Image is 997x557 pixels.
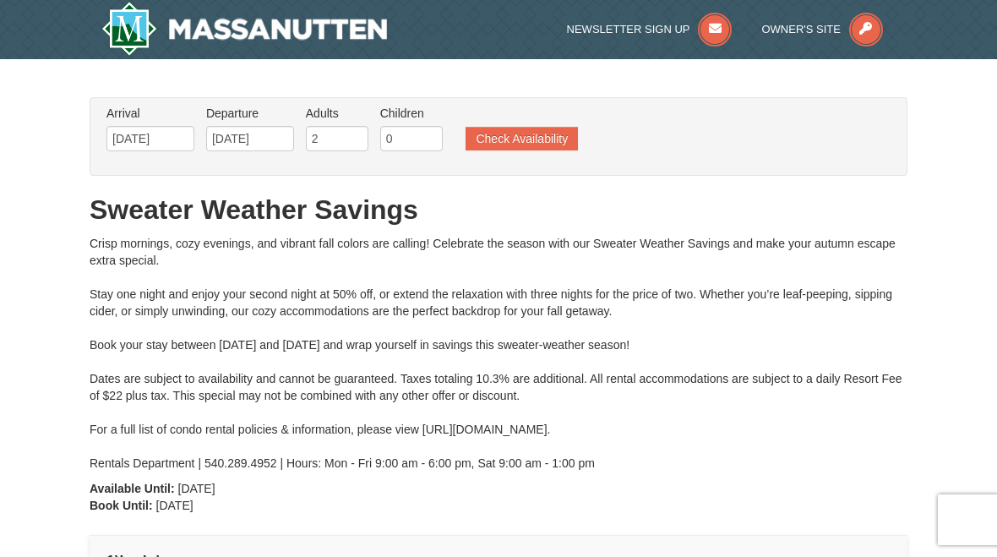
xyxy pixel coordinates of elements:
[101,2,387,56] img: Massanutten Resort Logo
[101,2,387,56] a: Massanutten Resort
[106,105,194,122] label: Arrival
[156,499,193,512] span: [DATE]
[761,23,841,35] span: Owner's Site
[90,235,907,472] div: Crisp mornings, cozy evenings, and vibrant fall colors are calling! Celebrate the season with our...
[306,105,368,122] label: Adults
[567,23,690,35] span: Newsletter Sign Up
[90,193,907,227] h1: Sweater Weather Savings
[90,499,153,512] strong: Book Until:
[466,127,578,150] button: Check Availability
[567,23,733,35] a: Newsletter Sign Up
[761,23,883,35] a: Owner's Site
[90,482,175,495] strong: Available Until:
[380,105,443,122] label: Children
[178,482,215,495] span: [DATE]
[206,105,294,122] label: Departure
